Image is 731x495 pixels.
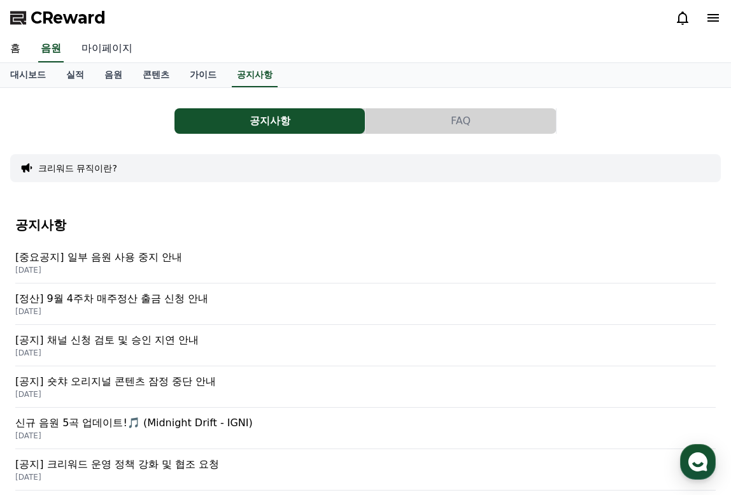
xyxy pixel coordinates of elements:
[15,250,716,265] p: [중요공지] 일부 음원 사용 중지 안내
[15,291,716,306] p: [정산] 9월 4주차 매주정산 출금 신청 안내
[84,389,164,421] a: 대화
[15,242,716,283] a: [중요공지] 일부 음원 사용 중지 안내 [DATE]
[94,63,132,87] a: 음원
[132,63,180,87] a: 콘텐츠
[15,218,716,232] h4: 공지사항
[15,415,716,431] p: 신규 음원 5곡 업데이트!🎵 (Midnight Drift - IGNI)
[15,366,716,408] a: [공지] 숏챠 오리지널 콘텐츠 잠정 중단 안내 [DATE]
[38,162,117,175] button: 크리워드 뮤직이란?
[15,408,716,449] a: 신규 음원 5곡 업데이트!🎵 (Midnight Drift - IGNI) [DATE]
[197,408,212,419] span: 설정
[15,374,716,389] p: [공지] 숏챠 오리지널 콘텐츠 잠정 중단 안내
[164,389,245,421] a: 설정
[117,409,132,419] span: 대화
[56,63,94,87] a: 실적
[10,8,106,28] a: CReward
[15,348,716,358] p: [DATE]
[15,457,716,472] p: [공지] 크리워드 운영 정책 강화 및 협조 요청
[15,389,716,399] p: [DATE]
[232,63,278,87] a: 공지사항
[71,36,143,62] a: 마이페이지
[15,333,716,348] p: [공지] 채널 신청 검토 및 승인 지연 안내
[180,63,227,87] a: 가이드
[15,449,716,491] a: [공지] 크리워드 운영 정책 강화 및 협조 요청 [DATE]
[15,325,716,366] a: [공지] 채널 신청 검토 및 승인 지연 안내 [DATE]
[40,408,48,419] span: 홈
[4,389,84,421] a: 홈
[15,306,716,317] p: [DATE]
[38,36,64,62] a: 음원
[15,283,716,325] a: [정산] 9월 4주차 매주정산 출금 신청 안내 [DATE]
[15,265,716,275] p: [DATE]
[174,108,365,134] button: 공지사항
[15,431,716,441] p: [DATE]
[31,8,106,28] span: CReward
[365,108,556,134] button: FAQ
[15,472,716,482] p: [DATE]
